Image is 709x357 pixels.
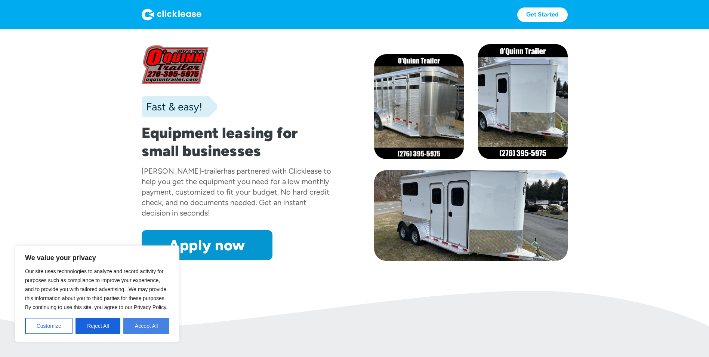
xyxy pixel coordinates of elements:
[25,318,73,334] button: Customize
[142,9,201,21] img: Logo
[142,99,202,114] div: Fast & easy!
[25,253,169,262] p: We value your privacy
[142,167,224,176] div: [PERSON_NAME]-trailer
[142,230,272,260] a: Apply now
[75,318,120,334] button: Reject All
[123,318,169,334] button: Accept All
[25,268,167,310] span: Our site uses technologies to analyze and record activity for purposes such as compliance to impr...
[142,124,335,160] h1: Equipment leasing for small businesses
[142,167,331,217] div: has partnered with Clicklease to help you get the equipment you need for a low monthly payment, c...
[15,245,179,342] div: We value your privacy
[517,7,568,22] a: Get Started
